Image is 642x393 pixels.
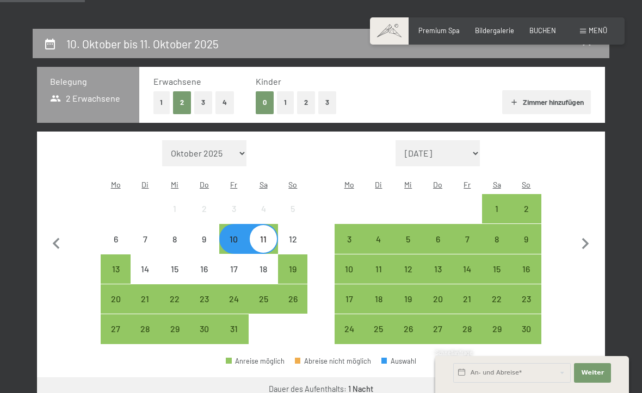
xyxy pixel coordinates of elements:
div: Fri Nov 21 2025 [453,284,482,314]
div: 27 [424,325,451,352]
div: Anreise nicht möglich [189,194,219,223]
div: Anreise nicht möglich [278,224,307,253]
div: Anreise möglich [482,254,511,284]
div: 27 [102,325,129,352]
a: Bildergalerie [475,26,514,35]
button: 4 [215,91,234,114]
div: Thu Oct 23 2025 [189,284,219,314]
abbr: Dienstag [375,180,382,189]
abbr: Samstag [260,180,268,189]
h3: Belegung [50,76,126,88]
div: 29 [161,325,188,352]
div: 30 [513,325,540,352]
div: Anreise nicht möglich [249,254,278,284]
div: Anreise nicht möglich [131,254,160,284]
div: 4 [250,204,277,232]
abbr: Mittwoch [171,180,178,189]
div: Anreise möglich [160,284,189,314]
div: Sun Nov 02 2025 [511,194,541,223]
div: Thu Nov 13 2025 [423,254,452,284]
abbr: Donnerstag [200,180,209,189]
div: Anreise möglich [364,314,393,344]
div: Anreise möglich [335,254,364,284]
div: 3 [336,235,363,262]
div: Sun Nov 30 2025 [511,314,541,344]
div: Fri Oct 17 2025 [219,254,249,284]
div: Fri Oct 10 2025 [219,224,249,253]
div: Anreise möglich [511,194,541,223]
div: Anreise möglich [393,254,423,284]
abbr: Sonntag [522,180,530,189]
div: 25 [250,295,277,322]
div: Anreise möglich [511,224,541,253]
div: Wed Oct 29 2025 [160,314,189,344]
div: 6 [424,235,451,262]
div: 12 [279,235,306,262]
abbr: Montag [344,180,354,189]
div: Sun Nov 09 2025 [511,224,541,253]
div: Sun Oct 19 2025 [278,254,307,284]
div: Anreise nicht möglich [101,224,130,253]
div: Thu Oct 30 2025 [189,314,219,344]
div: 2 [190,204,218,232]
div: Anreise möglich [393,284,423,314]
div: 19 [279,265,306,292]
div: Wed Nov 19 2025 [393,284,423,314]
div: Wed Oct 15 2025 [160,254,189,284]
div: Anreise nicht möglich [189,254,219,284]
div: Mon Nov 24 2025 [335,314,364,344]
div: 1 [483,204,510,232]
button: 3 [318,91,336,114]
div: Anreise möglich [249,224,278,253]
abbr: Freitag [464,180,471,189]
div: 8 [161,235,188,262]
div: Tue Oct 28 2025 [131,314,160,344]
div: 11 [250,235,277,262]
div: Anreise nicht möglich [160,224,189,253]
div: Anreise möglich [101,254,130,284]
div: Anreise möglich [278,254,307,284]
div: Fri Oct 03 2025 [219,194,249,223]
div: 17 [336,295,363,322]
div: 14 [132,265,159,292]
button: 2 [173,91,191,114]
span: Schnellanfrage [435,350,473,356]
div: Fri Nov 07 2025 [453,224,482,253]
div: Anreise möglich [482,194,511,223]
div: Sat Oct 25 2025 [249,284,278,314]
abbr: Mittwoch [404,180,412,189]
div: 5 [394,235,422,262]
div: Sun Oct 12 2025 [278,224,307,253]
div: Mon Nov 17 2025 [335,284,364,314]
div: Sun Oct 26 2025 [278,284,307,314]
div: 13 [424,265,451,292]
div: 31 [220,325,248,352]
div: Wed Nov 26 2025 [393,314,423,344]
div: Anreise möglich [453,284,482,314]
button: Nächster Monat [574,140,597,345]
div: Tue Nov 04 2025 [364,224,393,253]
span: BUCHEN [529,26,556,35]
div: 25 [365,325,392,352]
div: Anreise möglich [219,314,249,344]
div: Fri Oct 24 2025 [219,284,249,314]
a: Premium Spa [418,26,460,35]
div: Wed Oct 01 2025 [160,194,189,223]
div: 3 [220,204,248,232]
div: Anreise nicht möglich [160,254,189,284]
div: Sat Nov 01 2025 [482,194,511,223]
div: Sat Oct 11 2025 [249,224,278,253]
div: 24 [336,325,363,352]
div: Anreise möglich [131,314,160,344]
div: 26 [279,295,306,322]
div: Wed Oct 08 2025 [160,224,189,253]
div: Anreise möglich [364,254,393,284]
button: 3 [194,91,212,114]
div: Tue Oct 14 2025 [131,254,160,284]
abbr: Samstag [493,180,501,189]
div: Anreise möglich [101,314,130,344]
button: Zimmer hinzufügen [502,90,591,114]
div: 11 [365,265,392,292]
div: 30 [190,325,218,352]
div: Thu Oct 16 2025 [189,254,219,284]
